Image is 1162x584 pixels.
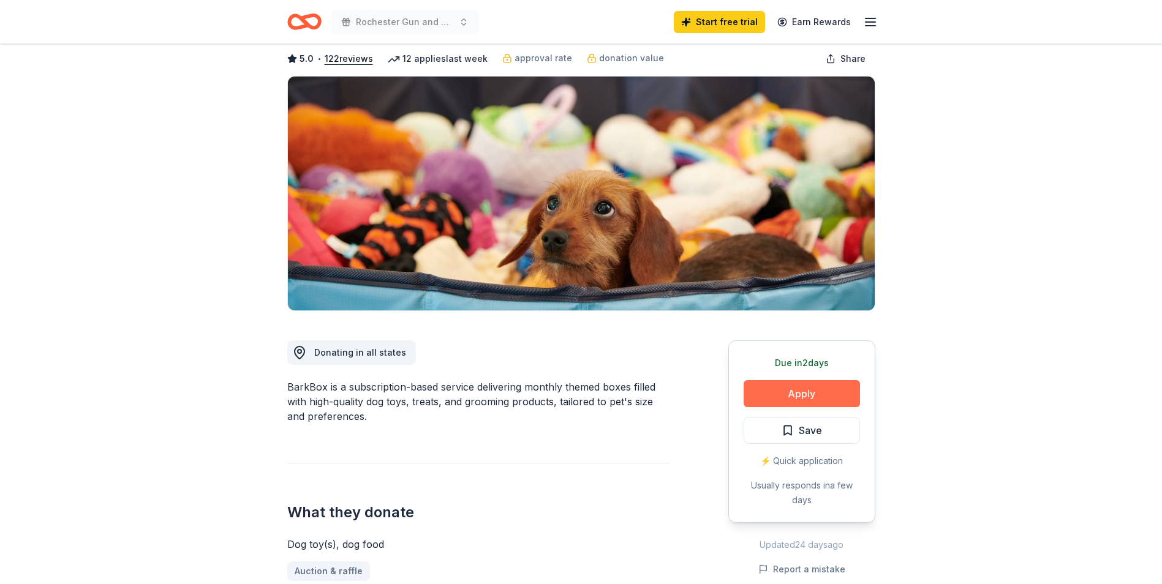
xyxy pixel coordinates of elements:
[799,422,822,438] span: Save
[287,7,322,36] a: Home
[287,537,670,552] div: Dog toy(s), dog food
[744,356,860,370] div: Due in 2 days
[300,51,314,66] span: 5.0
[744,380,860,407] button: Apply
[674,11,765,33] a: Start free trial
[758,562,845,577] button: Report a mistake
[744,478,860,507] div: Usually responds in a few days
[314,347,406,358] span: Donating in all states
[288,77,875,310] img: Image for BarkBox
[502,51,572,66] a: approval rate
[728,537,875,552] div: Updated 24 days ago
[515,51,572,66] span: approval rate
[770,11,858,33] a: Earn Rewards
[325,51,373,66] button: 122reviews
[287,380,670,424] div: BarkBox is a subscription-based service delivering monthly themed boxes filled with high-quality ...
[287,503,670,522] h2: What they donate
[388,51,488,66] div: 12 applies last week
[744,454,860,468] div: ⚡️ Quick application
[744,417,860,444] button: Save
[287,561,370,581] a: Auction & raffle
[816,47,875,71] button: Share
[587,51,664,66] a: donation value
[356,15,454,29] span: Rochester Gun and Hoses Golf Tournament
[317,54,321,64] span: •
[840,51,866,66] span: Share
[331,10,478,34] button: Rochester Gun and Hoses Golf Tournament
[599,51,664,66] span: donation value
